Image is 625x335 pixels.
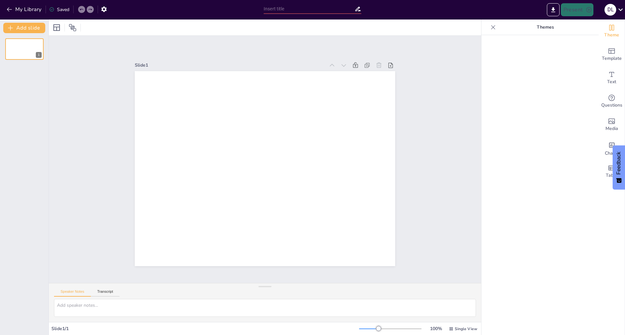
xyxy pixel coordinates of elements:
[498,19,592,35] p: Themes
[599,19,625,43] div: Change the overall theme
[36,52,42,58] div: 1
[599,136,625,160] div: Add charts and graphs
[606,172,618,179] span: Table
[599,43,625,66] div: Add ready made slides
[613,145,625,189] button: Feedback - Show survey
[599,66,625,90] div: Add text boxes
[69,24,76,32] span: Position
[51,22,62,33] div: Layout
[428,326,444,332] div: 100 %
[264,4,354,14] input: Insert title
[49,6,69,13] div: Saved
[135,62,325,68] div: Slide 1
[604,3,616,16] button: D L
[616,152,622,174] span: Feedback
[604,4,616,16] div: D L
[605,125,618,132] span: Media
[601,102,622,109] span: Questions
[599,160,625,183] div: Add a table
[561,3,593,16] button: Present
[51,326,359,332] div: Slide 1 / 1
[455,326,477,331] span: Single View
[3,23,45,33] button: Add slide
[5,38,44,60] div: 1
[599,113,625,136] div: Add images, graphics, shapes or video
[54,290,91,297] button: Speaker Notes
[547,3,560,16] button: Export to PowerPoint
[602,55,622,62] span: Template
[5,4,44,15] button: My Library
[91,290,120,297] button: Transcript
[607,78,616,85] span: Text
[605,150,618,157] span: Charts
[599,90,625,113] div: Get real-time input from your audience
[604,32,619,39] span: Theme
